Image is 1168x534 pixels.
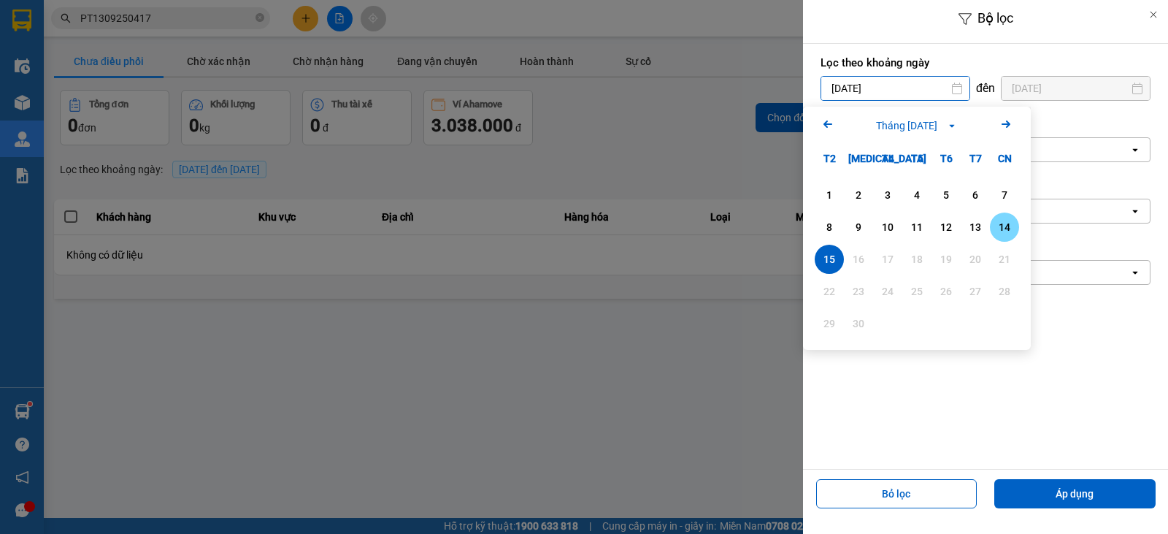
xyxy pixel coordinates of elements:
[877,186,898,204] div: 3
[821,56,1150,70] label: Lọc theo khoảng ngày
[961,213,990,242] div: Choose Thứ Bảy, tháng 09 13 2025. It's available.
[873,213,902,242] div: Choose Thứ Tư, tháng 09 10 2025. It's available.
[902,245,931,274] div: Not available. Thứ Năm, tháng 09 18 2025.
[819,283,839,300] div: 22
[902,144,931,173] div: T5
[815,144,844,173] div: T2
[907,283,927,300] div: 25
[1129,144,1141,156] svg: open
[965,251,985,268] div: 20
[819,115,837,133] svg: Arrow Left
[844,180,873,210] div: Choose Thứ Ba, tháng 09 2 2025. It's available.
[902,277,931,306] div: Not available. Thứ Năm, tháng 09 25 2025.
[994,218,1015,236] div: 14
[977,10,1013,26] span: Bộ lọc
[873,277,902,306] div: Not available. Thứ Tư, tháng 09 24 2025.
[936,283,956,300] div: 26
[873,245,902,274] div: Not available. Thứ Tư, tháng 09 17 2025.
[936,218,956,236] div: 12
[965,283,985,300] div: 27
[803,107,1031,350] div: Calendar.
[994,251,1015,268] div: 21
[907,186,927,204] div: 4
[819,115,837,135] button: Previous month.
[877,251,898,268] div: 17
[990,144,1019,173] div: CN
[877,218,898,236] div: 10
[848,283,869,300] div: 23
[990,277,1019,306] div: Not available. Chủ Nhật, tháng 09 28 2025.
[961,144,990,173] div: T7
[872,118,962,134] button: Tháng [DATE]
[931,277,961,306] div: Not available. Thứ Sáu, tháng 09 26 2025.
[970,81,1001,96] div: đến
[997,115,1015,135] button: Next month.
[931,180,961,210] div: Choose Thứ Sáu, tháng 09 5 2025. It's available.
[873,144,902,173] div: T4
[1002,77,1150,100] input: Select a date.
[931,144,961,173] div: T6
[815,245,844,274] div: Selected. Thứ Hai, tháng 09 15 2025. It's available.
[907,251,927,268] div: 18
[961,277,990,306] div: Not available. Thứ Bảy, tháng 09 27 2025.
[815,277,844,306] div: Not available. Thứ Hai, tháng 09 22 2025.
[1129,205,1141,217] svg: open
[902,213,931,242] div: Choose Thứ Năm, tháng 09 11 2025. It's available.
[848,315,869,332] div: 30
[844,144,873,173] div: [MEDICAL_DATA]
[997,115,1015,133] svg: Arrow Right
[965,218,985,236] div: 13
[994,186,1015,204] div: 7
[994,479,1156,508] button: Áp dụng
[819,218,839,236] div: 8
[936,251,956,268] div: 19
[844,213,873,242] div: Choose Thứ Ba, tháng 09 9 2025. It's available.
[873,180,902,210] div: Choose Thứ Tư, tháng 09 3 2025. It's available.
[844,277,873,306] div: Not available. Thứ Ba, tháng 09 23 2025.
[994,283,1015,300] div: 28
[819,251,839,268] div: 15
[877,283,898,300] div: 24
[907,218,927,236] div: 11
[844,309,873,338] div: Not available. Thứ Ba, tháng 09 30 2025.
[815,213,844,242] div: Choose Thứ Hai, tháng 09 8 2025. It's available.
[961,245,990,274] div: Not available. Thứ Bảy, tháng 09 20 2025.
[990,180,1019,210] div: Choose Chủ Nhật, tháng 09 7 2025. It's available.
[931,213,961,242] div: Choose Thứ Sáu, tháng 09 12 2025. It's available.
[931,245,961,274] div: Not available. Thứ Sáu, tháng 09 19 2025.
[848,218,869,236] div: 9
[965,186,985,204] div: 6
[936,186,956,204] div: 5
[990,213,1019,242] div: Choose Chủ Nhật, tháng 09 14 2025. It's available.
[815,180,844,210] div: Choose Thứ Hai, tháng 09 1 2025. It's available.
[848,251,869,268] div: 16
[819,315,839,332] div: 29
[990,245,1019,274] div: Not available. Chủ Nhật, tháng 09 21 2025.
[819,186,839,204] div: 1
[815,309,844,338] div: Not available. Thứ Hai, tháng 09 29 2025.
[844,245,873,274] div: Not available. Thứ Ba, tháng 09 16 2025.
[961,180,990,210] div: Choose Thứ Bảy, tháng 09 6 2025. It's available.
[821,77,969,100] input: Select a date.
[848,186,869,204] div: 2
[902,180,931,210] div: Choose Thứ Năm, tháng 09 4 2025. It's available.
[816,479,977,508] button: Bỏ lọc
[1129,267,1141,278] svg: open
